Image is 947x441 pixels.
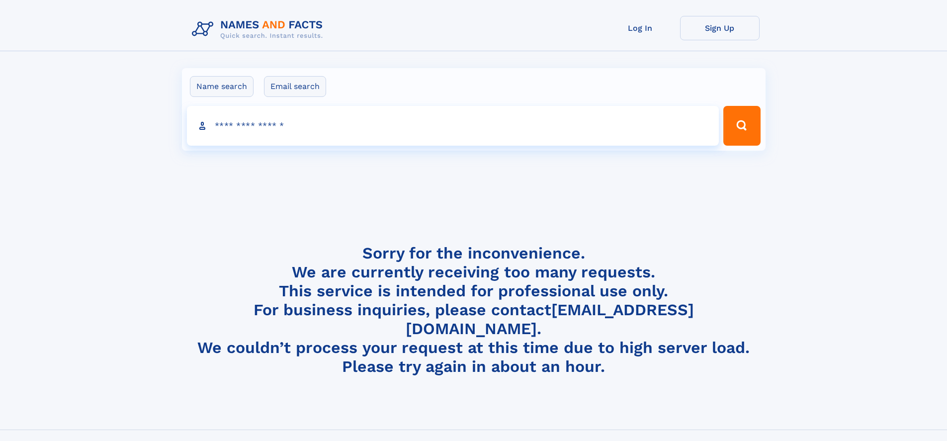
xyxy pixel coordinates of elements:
[188,244,760,376] h4: Sorry for the inconvenience. We are currently receiving too many requests. This service is intend...
[188,16,331,43] img: Logo Names and Facts
[680,16,760,40] a: Sign Up
[264,76,326,97] label: Email search
[723,106,760,146] button: Search Button
[187,106,719,146] input: search input
[601,16,680,40] a: Log In
[406,300,694,338] a: [EMAIL_ADDRESS][DOMAIN_NAME]
[190,76,254,97] label: Name search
